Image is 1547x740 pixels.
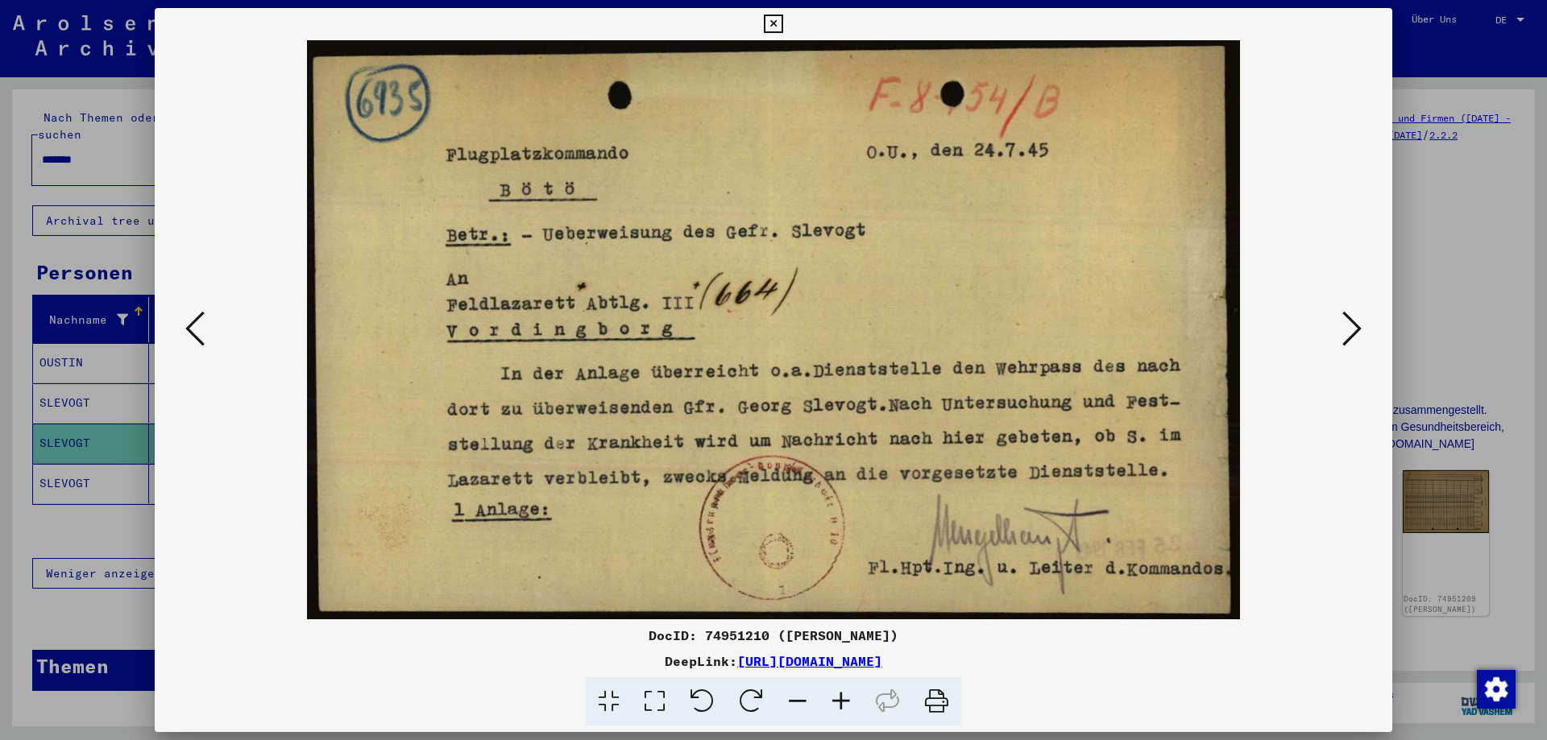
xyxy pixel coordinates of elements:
[1477,670,1516,709] img: Zustimmung ändern
[155,651,1392,671] div: DeepLink:
[1476,669,1515,708] div: Zustimmung ändern
[155,626,1392,645] div: DocID: 74951210 ([PERSON_NAME])
[737,653,882,669] a: [URL][DOMAIN_NAME]
[209,40,1338,619] img: 001.jpg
